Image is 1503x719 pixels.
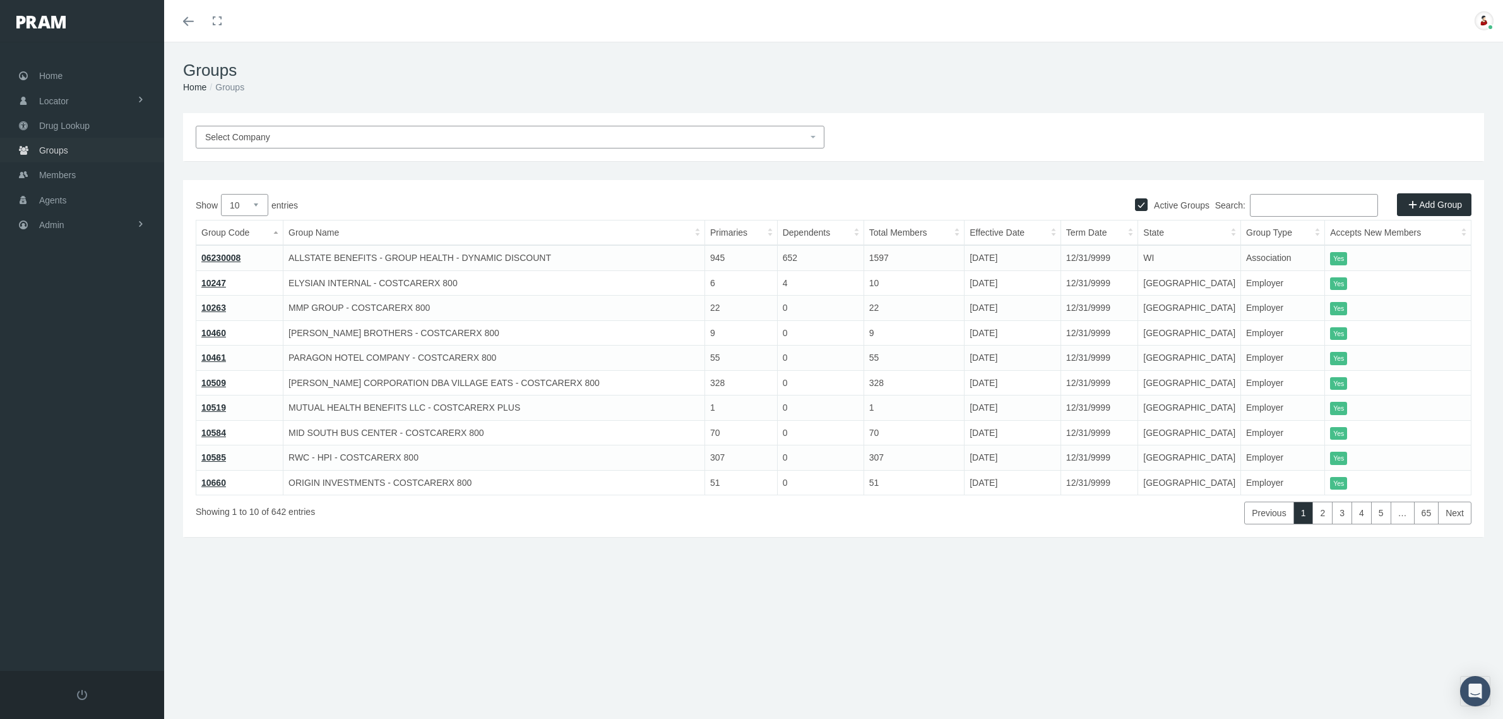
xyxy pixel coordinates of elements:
[864,296,964,321] td: 22
[705,470,778,495] td: 51
[1060,370,1138,396] td: 12/31/9999
[1215,194,1378,217] label: Search:
[1330,302,1347,315] itemstyle: Yes
[1060,346,1138,371] td: 12/31/9999
[201,428,226,438] a: 10584
[777,221,864,246] th: Dependents: activate to sort column ascending
[205,132,270,142] span: Select Company
[965,320,1061,346] td: [DATE]
[1138,221,1241,246] th: State: activate to sort column ascending
[201,402,226,413] a: 10519
[705,370,778,396] td: 328
[201,328,226,338] a: 10460
[201,478,226,488] a: 10660
[705,270,778,296] td: 6
[705,221,778,246] th: Primaries: activate to sort column ascending
[777,396,864,421] td: 0
[1330,327,1347,341] itemstyle: Yes
[1325,221,1471,246] th: Accepts New Members: activate to sort column ascending
[196,221,283,246] th: Group Code: activate to sort column descending
[1371,502,1391,524] a: 5
[1138,396,1241,421] td: [GEOGRAPHIC_DATA]
[705,296,778,321] td: 22
[1241,296,1325,321] td: Employer
[965,270,1061,296] td: [DATE]
[777,245,864,270] td: 652
[283,370,705,396] td: [PERSON_NAME] CORPORATION DBA VILLAGE EATS - COSTCARERX 800
[777,346,864,371] td: 0
[283,346,705,371] td: PARAGON HOTEL COMPANY - COSTCARERX 800
[1060,245,1138,270] td: 12/31/9999
[1138,420,1241,445] td: [GEOGRAPHIC_DATA]
[196,194,834,216] label: Show entries
[1397,193,1471,216] a: Add Group
[283,270,705,296] td: ELYSIAN INTERNAL - COSTCARERX 800
[1438,502,1471,524] a: Next
[705,420,778,445] td: 70
[1241,370,1325,396] td: Employer
[1391,502,1415,524] a: …
[39,163,76,187] span: Members
[1312,502,1333,524] a: 2
[1241,396,1325,421] td: Employer
[965,445,1061,471] td: [DATE]
[1475,11,1494,30] img: S_Profile_Picture_701.jpg
[1060,470,1138,495] td: 12/31/9999
[1241,470,1325,495] td: Employer
[1250,194,1378,217] input: Search:
[965,346,1061,371] td: [DATE]
[201,303,226,313] a: 10263
[1138,245,1241,270] td: WI
[777,370,864,396] td: 0
[1148,198,1209,212] label: Active Groups
[201,253,241,263] a: 06230008
[705,245,778,270] td: 945
[16,16,66,28] img: PRAM_20_x_78.png
[201,278,226,288] a: 10247
[1241,270,1325,296] td: Employer
[705,320,778,346] td: 9
[283,245,705,270] td: ALLSTATE BENEFITS - GROUP HEALTH - DYNAMIC DISCOUNT
[1330,352,1347,365] itemstyle: Yes
[1330,477,1347,490] itemstyle: Yes
[221,194,268,216] select: Showentries
[1352,502,1372,524] a: 4
[777,296,864,321] td: 0
[283,221,705,246] th: Group Name: activate to sort column ascending
[39,188,67,212] span: Agents
[183,61,1484,80] h1: Groups
[1138,445,1241,471] td: [GEOGRAPHIC_DATA]
[864,470,964,495] td: 51
[201,452,226,462] a: 10585
[1241,445,1325,471] td: Employer
[1241,420,1325,445] td: Employer
[283,470,705,495] td: ORIGIN INVESTMENTS - COSTCARERX 800
[1138,270,1241,296] td: [GEOGRAPHIC_DATA]
[1241,245,1325,270] td: Association
[1330,377,1347,390] itemstyle: Yes
[705,396,778,421] td: 1
[283,420,705,445] td: MID SOUTH BUS CENTER - COSTCARERX 800
[705,346,778,371] td: 55
[1060,296,1138,321] td: 12/31/9999
[864,270,964,296] td: 10
[1330,252,1347,265] itemstyle: Yes
[1060,420,1138,445] td: 12/31/9999
[1060,445,1138,471] td: 12/31/9999
[1460,676,1490,706] div: Open Intercom Messenger
[1241,346,1325,371] td: Employer
[1414,502,1439,524] a: 65
[1060,320,1138,346] td: 12/31/9999
[283,445,705,471] td: RWC - HPI - COSTCARERX 800
[283,296,705,321] td: MMP GROUP - COSTCARERX 800
[201,353,226,363] a: 10461
[1138,470,1241,495] td: [GEOGRAPHIC_DATA]
[864,370,964,396] td: 328
[39,138,68,162] span: Groups
[777,470,864,495] td: 0
[965,470,1061,495] td: [DATE]
[965,420,1061,445] td: [DATE]
[1241,221,1325,246] th: Group Type: activate to sort column ascending
[283,396,705,421] td: MUTUAL HEALTH BENEFITS LLC - COSTCARERX PLUS
[864,346,964,371] td: 55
